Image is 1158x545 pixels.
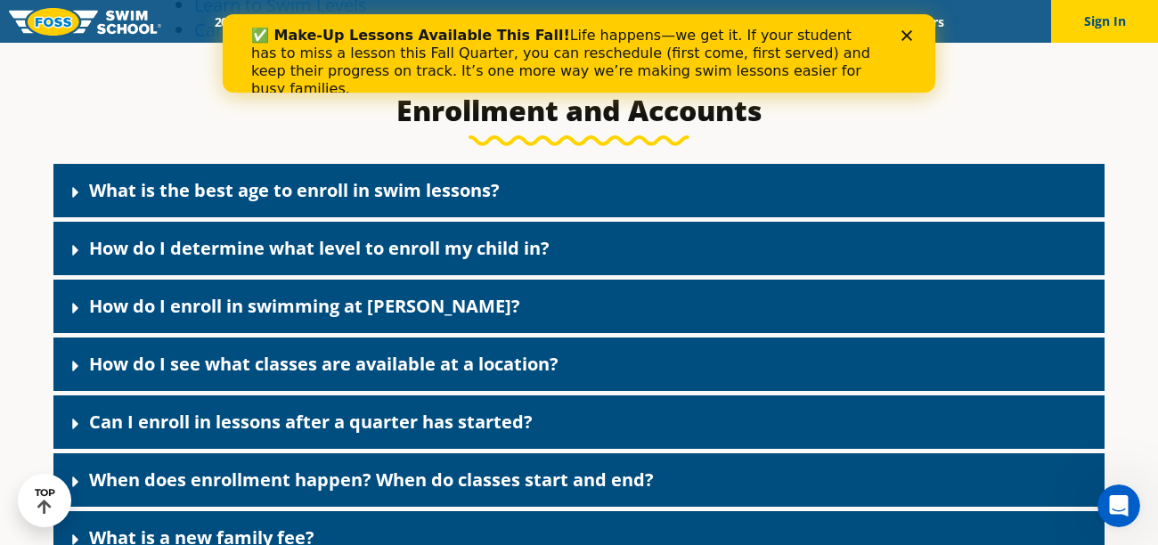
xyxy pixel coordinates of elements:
div: When does enrollment happen? When do classes start and end? [53,453,1105,507]
a: How do I determine what level to enroll my child in? [89,236,550,260]
h3: Enrollment and Accounts [159,93,999,128]
iframe: Intercom live chat [1097,484,1140,527]
a: Schools [310,13,385,30]
a: What is the best age to enroll in swim lessons? [89,178,500,202]
div: How do I determine what level to enroll my child in? [53,222,1105,275]
a: Careers [885,13,959,30]
div: How do I enroll in swimming at [PERSON_NAME]? [53,280,1105,333]
div: How do I see what classes are available at a location? [53,338,1105,391]
a: About FOSS [542,13,641,30]
img: FOSS Swim School Logo [9,8,161,36]
div: TOP [35,487,55,515]
div: What is the best age to enroll in swim lessons? [53,164,1105,217]
a: Blog [829,13,885,30]
a: How do I see what classes are available at a location? [89,352,559,376]
a: When does enrollment happen? When do classes start and end? [89,468,654,492]
a: Swim Path® Program [385,13,541,30]
div: Can I enroll in lessons after a quarter has started? [53,395,1105,449]
div: Life happens—we get it. If your student has to miss a lesson this Fall Quarter, you can reschedul... [29,12,656,84]
b: ✅ Make-Up Lessons Available This Fall! [29,12,347,29]
a: Swim Like [PERSON_NAME] [640,13,829,30]
iframe: Intercom live chat banner [223,14,935,93]
div: Close [679,16,697,27]
a: How do I enroll in swimming at [PERSON_NAME]? [89,294,520,318]
a: Can I enroll in lessons after a quarter has started? [89,410,533,434]
a: 2025 Calendar [199,13,310,30]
